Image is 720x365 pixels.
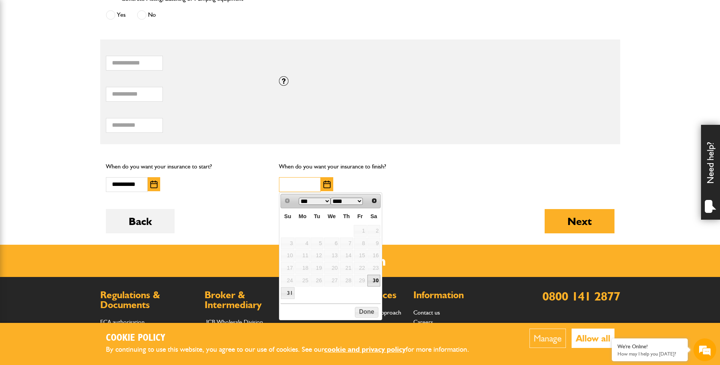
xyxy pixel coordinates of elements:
[299,213,307,219] span: Monday
[358,213,363,219] span: Friday
[367,275,380,286] a: 30
[542,289,620,304] a: 0800 141 2877
[324,345,406,354] a: cookie and privacy policy
[413,290,510,300] h2: Information
[103,234,138,244] em: Start Chat
[106,332,482,344] h2: Cookie Policy
[355,307,378,318] button: Done
[413,318,433,326] a: Careers
[545,209,614,233] button: Next
[100,290,197,310] h2: Regulations & Documents
[10,70,139,87] input: Enter your last name
[10,93,139,109] input: Enter your email address
[701,125,720,220] div: Need help?
[284,213,291,219] span: Sunday
[13,42,32,53] img: d_20077148190_company_1631870298795_20077148190
[39,42,128,52] div: Chat with us now
[618,343,682,350] div: We're Online!
[10,137,139,227] textarea: Type your message and hit 'Enter'
[106,209,175,233] button: Back
[343,213,350,219] span: Thursday
[369,195,380,206] a: Next
[281,287,294,299] a: 31
[106,162,268,171] p: When do you want your insurance to start?
[328,213,336,219] span: Wednesday
[279,162,441,171] p: When do you want your insurance to finish?
[370,213,377,219] span: Saturday
[205,290,301,310] h2: Broker & Intermediary
[137,10,156,20] label: No
[572,329,614,348] button: Allow all
[124,4,143,22] div: Minimize live chat window
[371,198,377,204] span: Next
[106,10,126,20] label: Yes
[323,181,331,188] img: Choose date
[529,329,566,348] button: Manage
[618,351,682,357] p: How may I help you today?
[100,318,145,326] a: FCA authorisation
[413,309,440,316] a: Contact us
[205,318,263,326] a: JCB Wholesale Division
[314,213,320,219] span: Tuesday
[150,181,158,188] img: Choose date
[10,115,139,132] input: Enter your phone number
[106,344,482,356] p: By continuing to use this website, you agree to our use of cookies. See our for more information.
